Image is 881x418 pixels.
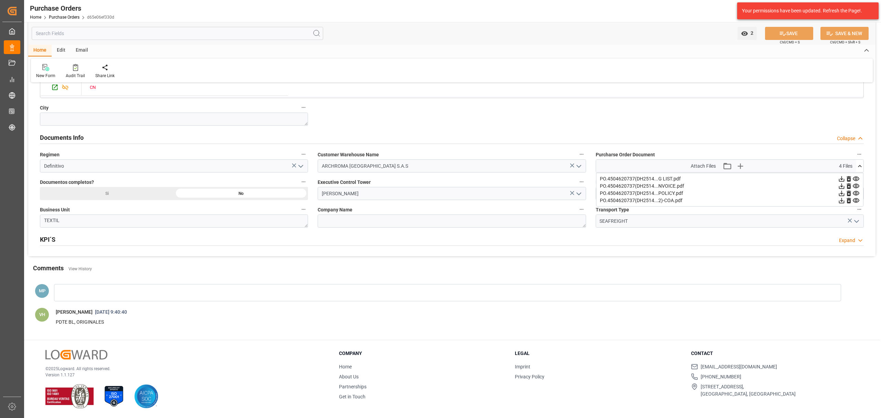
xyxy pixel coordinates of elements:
a: Privacy Policy [515,374,544,379]
a: Home [339,364,352,369]
button: Purcharse Order Document [855,150,864,159]
button: Executive Control Tower [577,177,586,186]
button: open menu [573,188,583,199]
div: Home [28,45,52,56]
span: Region [596,179,611,186]
a: View History [68,267,92,271]
a: Imprint [515,364,530,369]
span: 4 Files [839,163,852,170]
span: Transport Type [596,206,629,213]
span: [PHONE_NUMBER] [701,373,741,380]
span: Attach Files [691,163,716,170]
span: [STREET_ADDRESS], [GEOGRAPHIC_DATA], [GEOGRAPHIC_DATA] [701,383,796,398]
div: Expand [839,237,855,244]
span: Customer Warehouse Name [318,151,379,158]
input: Search Fields [32,27,323,40]
p: Version 1.1.127 [45,372,322,378]
h2: Documents Info [40,133,84,142]
div: PO.4504620737(DH2514...NVOICE.pdf [600,182,860,190]
div: Si [40,187,174,200]
button: open menu [851,216,861,227]
button: Business Unit [299,205,308,214]
img: AICPA SOC [134,384,158,408]
a: Get in Touch [339,394,365,399]
h2: Comments [33,263,64,273]
img: ISO 9001 & ISO 14001 Certification [45,384,94,408]
span: Documentos completos? [40,179,94,186]
a: Partnerships [339,384,367,389]
button: open menu [573,161,583,171]
div: New Form [36,73,55,79]
span: MP [39,288,45,293]
button: City [299,103,308,112]
div: Audit Trail [66,73,85,79]
p: PDTE BL, ORIGINALES [56,318,832,326]
div: Collapse [837,135,855,142]
a: About Us [339,374,359,379]
div: Your permissions have been updated. Refresh the Page!. [742,7,869,14]
span: [PERSON_NAME] [56,309,93,315]
span: VH [39,312,45,317]
div: Email [71,45,93,56]
img: Logward Logo [45,350,107,360]
button: Documentos completos? [299,177,308,186]
div: Edit [52,45,71,56]
div: Share Link [95,73,115,79]
span: Purcharse Order Document [596,151,655,158]
h3: Contact [691,350,858,357]
button: open menu [737,27,757,40]
span: [DATE] 9:40:40 [93,309,129,315]
button: SAVE & NEW [820,27,869,40]
button: Regimen [299,150,308,159]
p: © 2025 Logward. All rights reserved. [45,366,322,372]
div: PO.4504620737(DH2514...2)-COA.pdf [600,197,860,204]
div: PO.4504620737(DH2514...G LIST.pdf [600,175,860,182]
span: Company Name [318,206,352,213]
input: enter warehouse [318,159,586,173]
span: Ctrl/CMD + Shift + S [830,40,860,45]
div: CN [90,80,142,95]
h2: KPI´S [40,235,55,244]
a: Purchase Orders [49,15,79,20]
button: open menu [295,161,306,171]
button: SAVE [765,27,813,40]
div: Purchase Orders [30,3,114,13]
span: City [40,104,49,112]
div: No [174,187,308,200]
div: Press SPACE to select this row. [82,79,288,96]
button: Customer Warehouse Name [577,150,586,159]
button: Company Name [577,205,586,214]
a: Home [30,15,41,20]
img: ISO 27001 Certification [102,384,126,408]
div: PO.4504620737(DH2514...POLICY.pdf [600,190,860,197]
span: 2 [748,30,753,36]
div: Press SPACE to select this row. [40,79,82,96]
h3: Legal [515,350,682,357]
button: Transport Type [855,205,864,214]
span: Executive Control Tower [318,179,371,186]
h3: Company [339,350,506,357]
span: Ctrl/CMD + S [780,40,800,45]
span: [EMAIL_ADDRESS][DOMAIN_NAME] [701,363,777,370]
span: Business Unit [40,206,70,213]
span: Regimen [40,151,60,158]
textarea: TEXTIL [40,215,308,228]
